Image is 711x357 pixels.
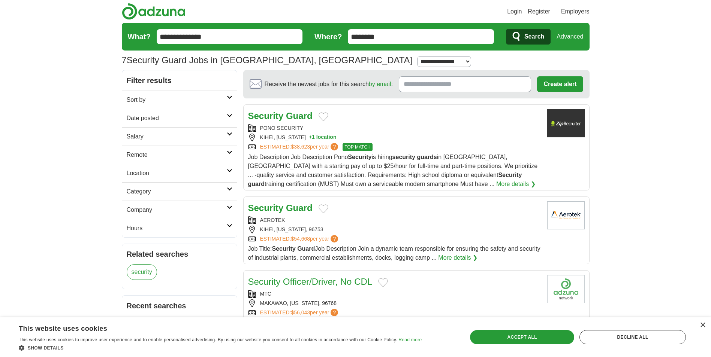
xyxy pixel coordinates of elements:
[122,182,237,201] a: Category
[127,187,227,196] h2: Category
[248,111,313,121] a: Security Guard
[561,7,590,16] a: Employers
[122,109,237,127] a: Date posted
[343,143,372,151] span: TOP MATCH
[286,111,313,121] strong: Guard
[331,309,338,316] span: ?
[291,144,310,150] span: $38,623
[506,29,551,45] button: Search
[248,245,540,261] span: Job Title: Job Description Join a dynamic team responsible for ensuring the safety and security o...
[122,70,237,91] h2: Filter results
[128,31,151,42] label: What?
[417,154,437,160] strong: guards
[248,124,541,132] div: PONO SECURITY
[398,337,422,342] a: Read more, opens a new window
[122,55,413,65] h1: Security Guard Jobs in [GEOGRAPHIC_DATA], [GEOGRAPHIC_DATA]
[557,29,583,44] a: Advanced
[127,224,227,233] h2: Hours
[260,235,340,243] a: ESTIMATED:$54,668per year?
[127,150,227,159] h2: Remote
[248,203,313,213] a: Security Guard
[248,226,541,234] div: KIHEI, [US_STATE], 96753
[127,114,227,123] h2: Date posted
[122,127,237,146] a: Salary
[248,134,541,141] div: KĪHEI, [US_STATE]
[392,154,415,160] strong: security
[507,7,522,16] a: Login
[127,132,227,141] h2: Salary
[319,112,328,121] button: Add to favorite jobs
[547,275,585,303] img: Company logo
[369,81,391,87] a: by email
[309,134,312,141] span: +
[248,299,541,307] div: MAKAWAO, [US_STATE], 96768
[291,236,310,242] span: $54,668
[272,245,296,252] strong: Security
[286,203,313,213] strong: Guard
[19,322,403,333] div: This website uses cookies
[248,154,538,187] span: Job Description Job Description Pono is hiring in [GEOGRAPHIC_DATA], [GEOGRAPHIC_DATA] with a sta...
[700,323,705,328] div: Close
[122,91,237,109] a: Sort by
[319,204,328,213] button: Add to favorite jobs
[498,172,522,178] strong: Security
[127,205,227,214] h2: Company
[265,80,393,89] span: Receive the newest jobs for this search :
[291,309,310,315] span: $56,043
[248,181,265,187] strong: guard
[122,3,186,20] img: Adzuna logo
[127,248,232,260] h2: Related searches
[348,154,371,160] strong: Security
[19,337,397,342] span: This website uses cookies to improve user experience and to enable personalised advertising. By u...
[378,278,388,287] button: Add to favorite jobs
[309,134,337,141] button: +1 location
[260,217,285,223] a: AEROTEK
[122,201,237,219] a: Company
[122,219,237,237] a: Hours
[331,235,338,242] span: ?
[496,180,536,189] a: More details ❯
[331,143,338,150] span: ?
[248,277,373,287] a: Security Officer/Driver, No CDL
[547,109,585,137] img: Company logo
[19,344,422,351] div: Show details
[248,111,284,121] strong: Security
[248,203,284,213] strong: Security
[248,290,541,298] div: MTC
[537,76,583,92] button: Create alert
[28,345,64,351] span: Show details
[260,309,340,317] a: ESTIMATED:$56,043per year?
[438,253,477,262] a: More details ❯
[579,330,686,344] div: Decline all
[127,169,227,178] h2: Location
[260,143,340,151] a: ESTIMATED:$38,623per year?
[528,7,550,16] a: Register
[524,29,544,44] span: Search
[297,245,315,252] strong: Guard
[470,330,574,344] div: Accept all
[314,31,342,42] label: Where?
[127,95,227,104] h2: Sort by
[547,201,585,229] img: Aerotek logo
[127,264,157,280] a: security
[122,54,127,67] span: 7
[122,146,237,164] a: Remote
[122,164,237,182] a: Location
[127,300,232,311] h2: Recent searches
